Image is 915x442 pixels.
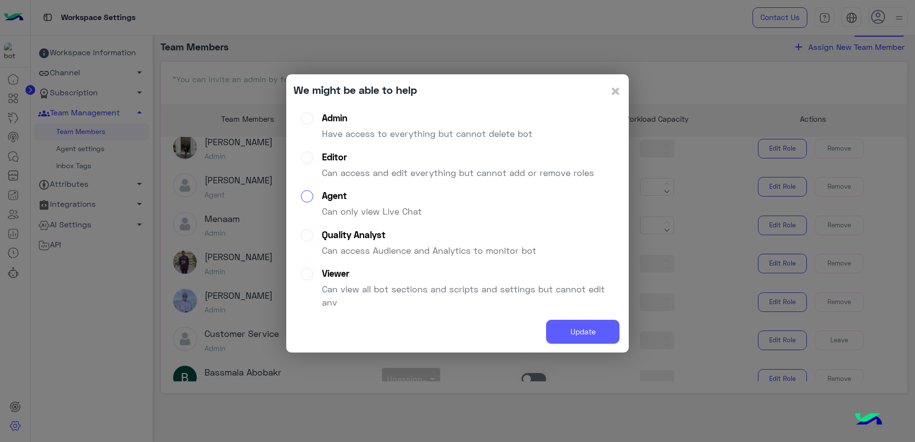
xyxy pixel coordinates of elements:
div: Admin [322,112,532,124]
div: Agent [322,190,422,201]
p: Have access to everything but cannot delete bot [322,127,532,140]
img: hulul-logo.png [851,403,886,437]
button: Update [546,320,619,344]
div: We might be able to help [294,82,417,98]
div: Quality Analyst [322,229,536,241]
div: Viewer [322,268,614,279]
p: Can access Audience and Analytics to monitor bot [322,244,536,257]
p: Can access and edit everything but cannot add or remove roles [322,166,594,179]
button: Close [610,82,621,100]
p: Can only view Live Chat [322,205,422,218]
span: × [610,80,621,102]
div: Editor [322,152,594,163]
p: Can view all bot sections and scripts and settings but cannot edit any [322,283,614,309]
